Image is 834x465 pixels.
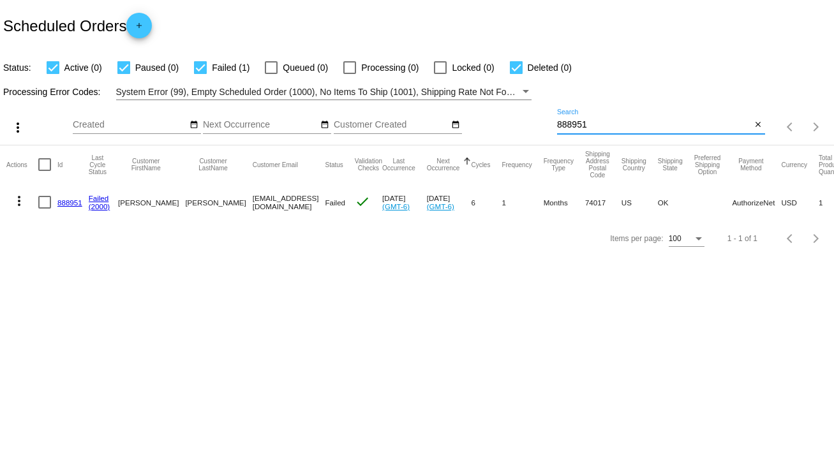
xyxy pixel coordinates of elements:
mat-cell: USD [781,184,819,221]
span: Processing Error Codes: [3,87,101,97]
mat-cell: 74017 [585,184,622,221]
mat-cell: [PERSON_NAME] [185,184,252,221]
button: Change sorting for ShippingPostcode [585,151,610,179]
span: Failed [325,198,345,207]
mat-header-cell: Actions [6,145,38,184]
button: Previous page [778,114,803,140]
button: Change sorting for CustomerLastName [185,158,241,172]
mat-select: Items per page: [669,235,704,244]
button: Change sorting for NextOccurrenceUtc [427,158,460,172]
input: Search [557,120,752,130]
mat-cell: [EMAIL_ADDRESS][DOMAIN_NAME] [253,184,325,221]
mat-select: Filter by Processing Error Codes [116,84,532,100]
button: Change sorting for LastProcessingCycleId [89,154,107,175]
button: Change sorting for PreferredShippingOption [694,154,721,175]
button: Clear [752,119,765,132]
button: Previous page [778,226,803,251]
button: Change sorting for Status [325,161,343,168]
a: (GMT-6) [427,202,454,210]
input: Next Occurrence [203,120,318,130]
h2: Scheduled Orders [3,13,152,38]
span: Failed (1) [212,60,249,75]
input: Created [73,120,188,130]
span: Deleted (0) [528,60,572,75]
mat-icon: more_vert [10,120,26,135]
a: 888951 [57,198,82,207]
span: Queued (0) [283,60,328,75]
button: Change sorting for Cycles [471,161,490,168]
a: (2000) [89,202,110,210]
mat-header-cell: Validation Checks [355,145,382,184]
div: 1 - 1 of 1 [727,234,757,243]
mat-cell: 1 [502,184,543,221]
mat-icon: check [355,194,370,209]
mat-icon: add [131,21,147,36]
mat-cell: 6 [471,184,502,221]
mat-cell: [PERSON_NAME] [118,184,185,221]
button: Change sorting for CustomerEmail [253,161,298,168]
span: Locked (0) [452,60,494,75]
button: Next page [803,226,829,251]
span: Active (0) [64,60,102,75]
a: Failed [89,194,109,202]
button: Change sorting for CustomerFirstName [118,158,174,172]
mat-icon: close [754,120,763,130]
mat-cell: Months [544,184,585,221]
mat-icon: date_range [451,120,460,130]
button: Change sorting for ShippingState [658,158,683,172]
mat-icon: date_range [320,120,329,130]
button: Next page [803,114,829,140]
span: Processing (0) [361,60,419,75]
span: 100 [669,234,681,243]
button: Change sorting for PaymentMethod.Type [732,158,770,172]
mat-cell: [DATE] [382,184,427,221]
mat-cell: OK [658,184,694,221]
span: Paused (0) [135,60,179,75]
div: Items per page: [610,234,663,243]
button: Change sorting for LastOccurrenceUtc [382,158,415,172]
a: (GMT-6) [382,202,410,210]
mat-cell: US [622,184,658,221]
button: Change sorting for ShippingCountry [622,158,646,172]
button: Change sorting for Frequency [502,161,532,168]
button: Change sorting for Id [57,161,63,168]
mat-icon: more_vert [11,193,27,209]
button: Change sorting for CurrencyIso [781,161,807,168]
mat-cell: AuthorizeNet [732,184,781,221]
mat-icon: date_range [190,120,198,130]
span: Status: [3,63,31,73]
button: Change sorting for FrequencyType [544,158,574,172]
input: Customer Created [334,120,449,130]
mat-cell: [DATE] [427,184,472,221]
